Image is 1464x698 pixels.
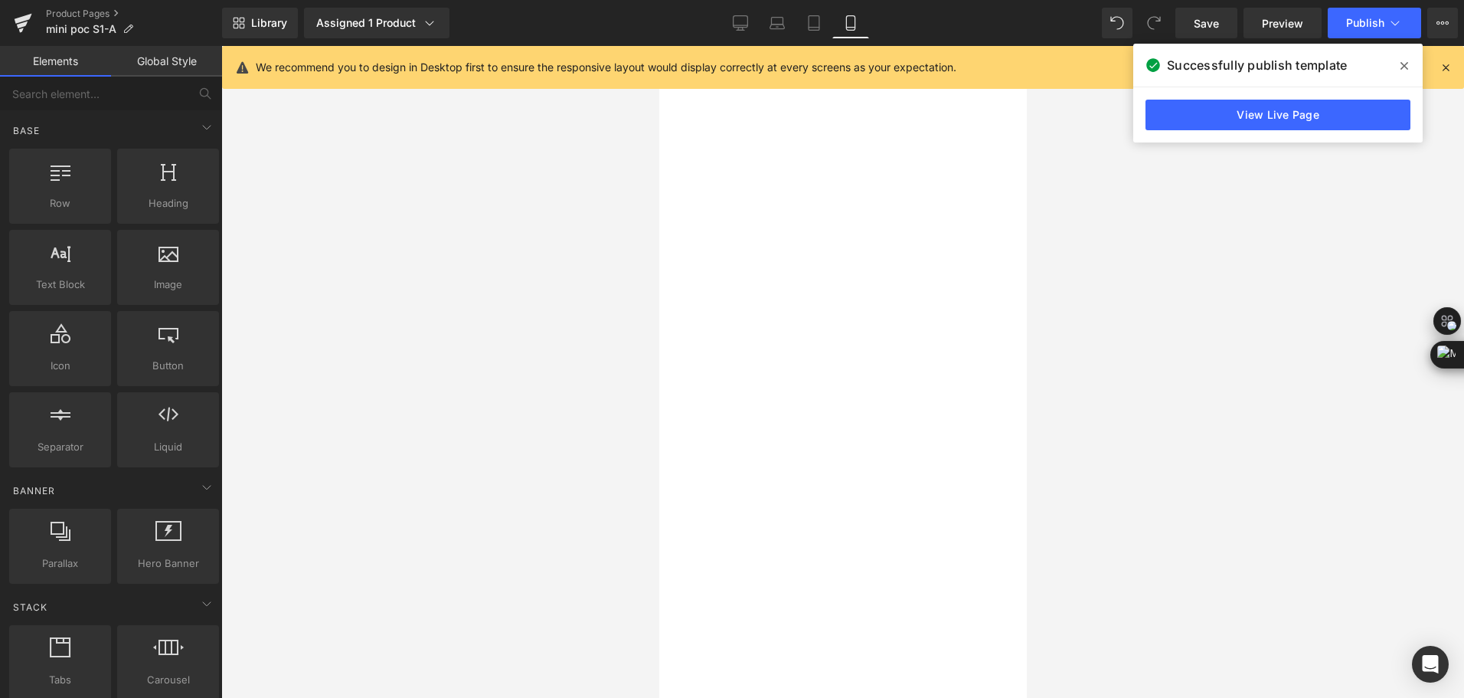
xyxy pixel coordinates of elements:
[722,8,759,38] a: Desktop
[759,8,796,38] a: Laptop
[14,672,106,688] span: Tabs
[1243,8,1322,38] a: Preview
[256,59,956,76] p: We recommend you to design in Desktop first to ensure the responsive layout would display correct...
[1102,8,1132,38] button: Undo
[11,123,41,138] span: Base
[1262,15,1303,31] span: Preview
[1167,56,1347,74] span: Successfully publish template
[46,8,222,20] a: Product Pages
[832,8,869,38] a: Mobile
[111,46,222,77] a: Global Style
[11,600,49,614] span: Stack
[316,15,437,31] div: Assigned 1 Product
[796,8,832,38] a: Tablet
[14,439,106,455] span: Separator
[122,439,214,455] span: Liquid
[122,555,214,572] span: Hero Banner
[1427,8,1458,38] button: More
[11,483,57,498] span: Banner
[1346,17,1384,29] span: Publish
[14,358,106,374] span: Icon
[1194,15,1219,31] span: Save
[122,358,214,374] span: Button
[46,23,116,35] span: mini poc S1-A
[122,672,214,688] span: Carousel
[222,8,298,38] a: New Library
[1145,100,1410,130] a: View Live Page
[1328,8,1421,38] button: Publish
[122,277,214,293] span: Image
[14,555,106,572] span: Parallax
[1412,646,1449,683] div: Open Intercom Messenger
[14,195,106,211] span: Row
[14,277,106,293] span: Text Block
[251,16,287,30] span: Library
[659,46,1027,698] iframe: To enrich screen reader interactions, please activate Accessibility in Grammarly extension settings
[1139,8,1169,38] button: Redo
[122,195,214,211] span: Heading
